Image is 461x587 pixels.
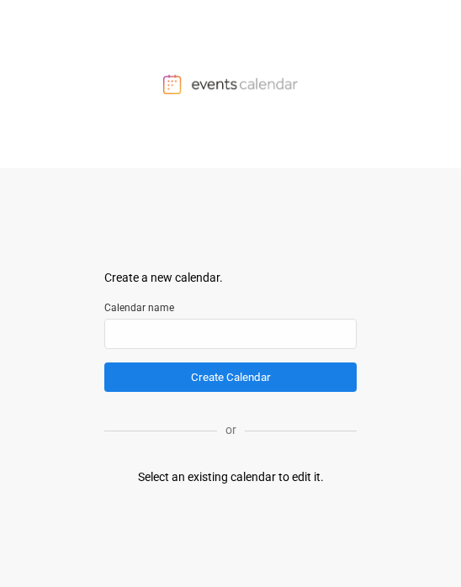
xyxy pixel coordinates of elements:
img: Events Calendar [163,74,298,94]
p: or [217,421,245,439]
button: Create Calendar [104,362,357,392]
div: Create a new calendar. [104,269,357,287]
label: Calendar name [104,300,357,315]
div: Select an existing calendar to edit it. [138,468,324,486]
